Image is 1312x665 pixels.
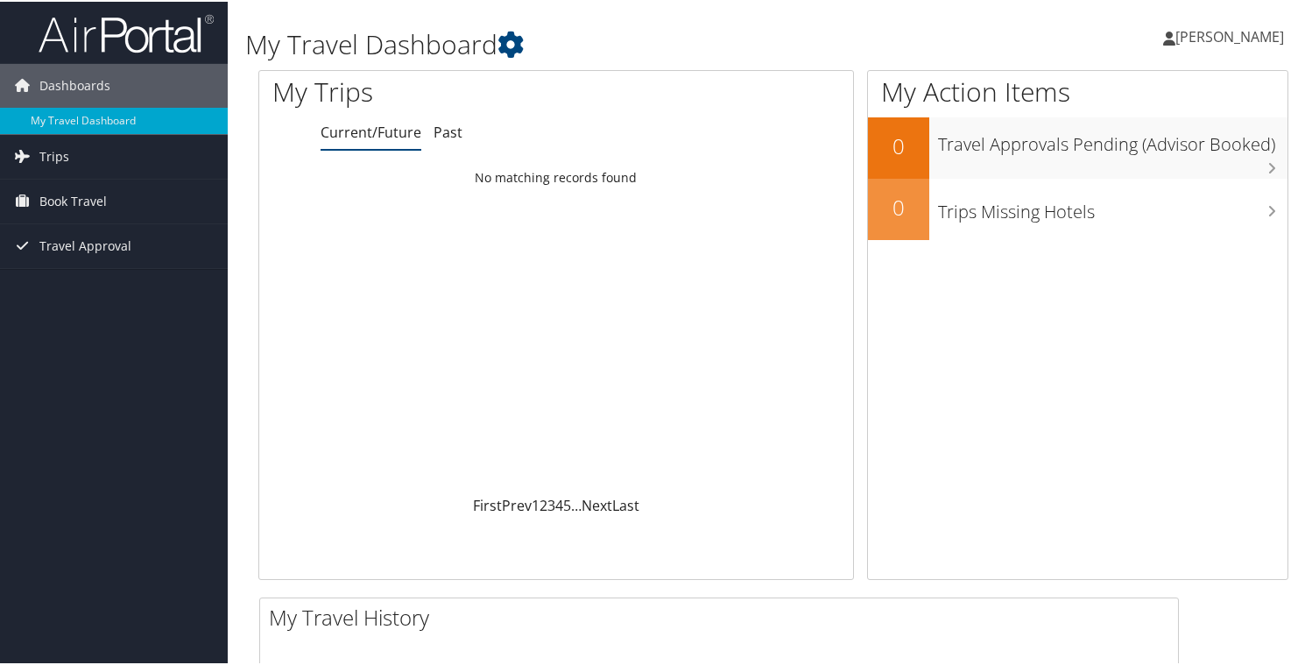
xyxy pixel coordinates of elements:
a: Prev [502,494,532,513]
a: Last [612,494,639,513]
h3: Travel Approvals Pending (Advisor Booked) [938,122,1287,155]
a: 1 [532,494,540,513]
span: Dashboards [39,62,110,106]
span: … [571,494,582,513]
h2: 0 [868,191,929,221]
a: Next [582,494,612,513]
h1: My Travel Dashboard [245,25,949,61]
h1: My Action Items [868,72,1287,109]
span: Trips [39,133,69,177]
a: Current/Future [321,121,421,140]
a: 0Travel Approvals Pending (Advisor Booked) [868,116,1287,177]
span: Book Travel [39,178,107,222]
td: No matching records found [259,160,853,192]
a: 0Trips Missing Hotels [868,177,1287,238]
h2: My Travel History [269,601,1178,631]
h2: 0 [868,130,929,159]
span: [PERSON_NAME] [1175,25,1284,45]
a: 3 [547,494,555,513]
a: [PERSON_NAME] [1163,9,1301,61]
a: 5 [563,494,571,513]
span: Travel Approval [39,223,131,266]
a: First [473,494,502,513]
h3: Trips Missing Hotels [938,189,1287,223]
h1: My Trips [272,72,592,109]
img: airportal-logo.png [39,11,214,53]
a: 2 [540,494,547,513]
a: 4 [555,494,563,513]
a: Past [434,121,462,140]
